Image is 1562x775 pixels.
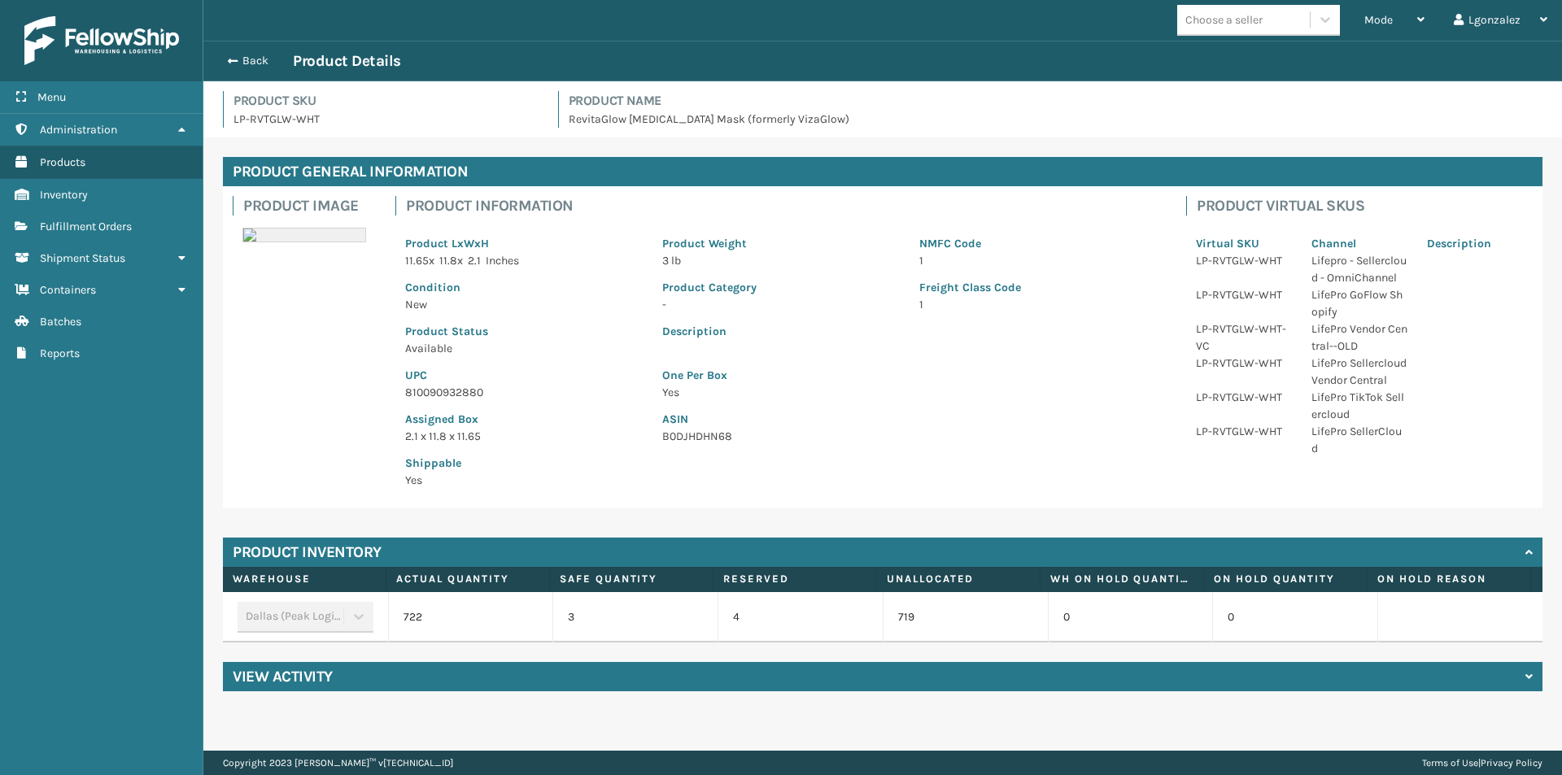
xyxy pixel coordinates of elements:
p: Description [1427,235,1523,252]
label: On Hold Quantity [1214,572,1357,586]
span: Inches [486,254,519,268]
p: 1 [919,252,1157,269]
h4: Product Virtual SKUs [1197,196,1533,216]
p: Description [662,323,1157,340]
label: On Hold Reason [1377,572,1521,586]
span: Mode [1364,13,1393,27]
h4: Product General Information [223,157,1542,186]
h4: Product Image [243,196,376,216]
p: Shippable [405,455,643,472]
p: Copyright 2023 [PERSON_NAME]™ v [TECHNICAL_ID] [223,751,453,775]
p: New [405,296,643,313]
td: 722 [388,592,553,642]
p: LifePro Sellercloud Vendor Central [1311,355,1407,389]
span: 2.1 [468,254,481,268]
h4: Product Name [569,91,1543,111]
p: NMFC Code [919,235,1157,252]
h4: View Activity [233,667,333,686]
span: Inventory [40,188,88,202]
td: 0 [1048,592,1213,642]
h4: Product Information [406,196,1167,216]
p: Lifepro - Sellercloud - OmniChannel [1311,252,1407,286]
p: LP-RVTGLW-WHT [233,111,539,128]
p: Condition [405,279,643,296]
a: Terms of Use [1422,757,1478,768]
span: Reports [40,346,80,360]
p: LP-RVTGLW-WHT [1196,389,1292,406]
div: | [1422,751,1542,775]
p: LP-RVTGLW-WHT [1196,423,1292,440]
p: Channel [1311,235,1407,252]
p: Product Weight [662,235,900,252]
span: Administration [40,123,117,137]
label: Reserved [723,572,866,586]
p: 2.1 x 11.8 x 11.65 [405,428,643,445]
label: Actual Quantity [396,572,539,586]
p: Assigned Box [405,411,643,428]
span: Fulfillment Orders [40,220,132,233]
p: LP-RVTGLW-WHT [1196,355,1292,372]
h3: Product Details [293,51,401,71]
img: logo [24,16,179,65]
button: Back [218,54,293,68]
h4: Product Inventory [233,542,382,562]
p: Yes [662,384,1157,401]
div: Choose a seller [1185,11,1263,28]
span: 11.65 x [405,254,434,268]
p: Available [405,340,643,357]
p: - [662,296,900,313]
p: LifePro TikTok Sellercloud [1311,389,1407,423]
label: Warehouse [233,572,376,586]
img: 51104088640_40f294f443_o-scaled-700x700.jpg [242,228,366,242]
label: Safe Quantity [560,572,703,586]
label: WH On hold quantity [1050,572,1193,586]
p: LP-RVTGLW-WHT [1196,286,1292,303]
p: 4 [733,609,868,625]
span: 3 lb [662,254,681,268]
p: LifePro Vendor Central--OLD [1311,320,1407,355]
a: Privacy Policy [1481,757,1542,768]
span: Products [40,155,85,169]
span: 11.8 x [439,254,463,268]
p: Yes [405,472,643,489]
p: LifePro GoFlow Shopify [1311,286,1407,320]
td: 3 [552,592,718,642]
p: Product Status [405,323,643,340]
h4: Product SKU [233,91,539,111]
td: 719 [883,592,1048,642]
span: Shipment Status [40,251,125,265]
p: Product Category [662,279,900,296]
label: Unallocated [887,572,1030,586]
p: Freight Class Code [919,279,1157,296]
td: 0 [1212,592,1377,642]
p: RevitaGlow [MEDICAL_DATA] Mask (formerly VizaGlow) [569,111,1543,128]
p: 1 [919,296,1157,313]
p: ASIN [662,411,1157,428]
span: Menu [37,90,66,104]
span: Batches [40,315,81,329]
p: Virtual SKU [1196,235,1292,252]
p: LP-RVTGLW-WHT-VC [1196,320,1292,355]
span: Containers [40,283,96,297]
p: 810090932880 [405,384,643,401]
p: LifePro SellerCloud [1311,423,1407,457]
p: LP-RVTGLW-WHT [1196,252,1292,269]
p: B0DJHDHN68 [662,428,1157,445]
p: Product LxWxH [405,235,643,252]
p: UPC [405,367,643,384]
p: One Per Box [662,367,1157,384]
